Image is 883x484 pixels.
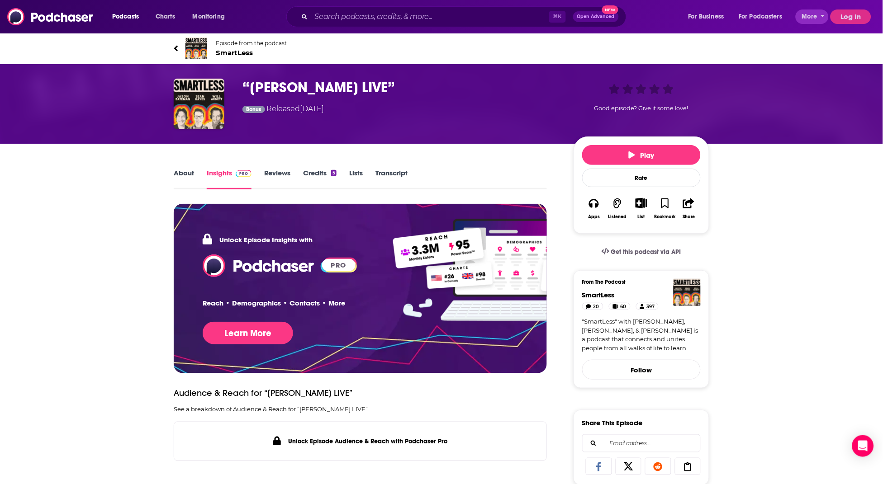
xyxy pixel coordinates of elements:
a: Copy Link [675,458,701,475]
button: open menu [186,9,237,24]
button: Show More Button [632,198,650,208]
div: Share [683,214,695,220]
p: See a breakdown of Audience & Reach for “[PERSON_NAME] LIVE” [174,405,547,413]
button: Play [582,145,701,165]
a: Share on Reddit [645,458,671,475]
img: Podchaser - Follow, Share and Rate Podcasts [203,254,315,277]
input: Search podcasts, credits, & more... [311,9,549,24]
button: open menu [682,9,736,24]
a: 20 [582,303,603,310]
a: SmartLessEpisode from the podcastSmartLess [174,38,709,59]
a: Lists [349,169,363,189]
img: SmartLess [674,279,701,306]
span: For Podcasters [739,10,783,23]
span: 397 [646,302,655,311]
button: Apps [582,192,606,225]
a: Credits5 [303,169,337,189]
p: Reach • Demographics • Contacts • More [203,299,345,307]
span: Good episode? Give it some love! [594,105,688,112]
div: Released [DATE] [242,103,324,116]
div: Show More ButtonList [630,192,653,225]
h3: Share This Episode [582,418,643,427]
span: Play [629,151,655,160]
a: Reviews [264,169,290,189]
h3: “John Mayer LIVE” [242,79,559,96]
span: Charts [156,10,175,23]
h4: Unlock Episode Audience & Reach with Podchaser Pro [288,437,447,445]
a: Share on Facebook [586,458,612,475]
a: Transcript [375,169,408,189]
a: SmartLess [582,291,615,299]
button: Bookmark [653,192,677,225]
button: Share [677,192,701,225]
h3: From The Podcast [582,279,693,285]
div: Rate [582,169,701,187]
img: SmartLess [185,38,207,59]
a: Get this podcast via API [594,241,688,263]
a: Podchaser Logo PRO [203,254,356,277]
a: "SmartLess" with [PERSON_NAME], [PERSON_NAME], & [PERSON_NAME] is a podcast that connects and uni... [582,317,701,352]
a: 60 [609,303,631,310]
img: Podchaser - Follow, Share and Rate Podcasts [7,8,94,25]
a: About [174,169,194,189]
span: SmartLess [216,48,287,57]
div: 5 [331,170,337,176]
div: Search podcasts, credits, & more... [295,6,635,27]
span: 20 [593,302,599,311]
div: Apps [588,214,600,220]
img: Podchaser Pro [236,170,252,177]
h3: Audience & Reach for “[PERSON_NAME] LIVE” [174,388,352,398]
button: open menu [796,9,829,24]
div: Open Intercom Messenger [852,435,874,457]
button: Open AdvancedNew [573,11,619,22]
button: Follow [582,360,701,380]
p: Unlock Episode Insights with [203,233,313,246]
span: Podcasts [112,10,139,23]
a: Charts [150,9,180,24]
img: Pro Features [386,218,636,322]
div: Listened [608,214,627,220]
button: Learn More [203,322,293,344]
button: open menu [106,9,151,24]
span: PRO [322,259,356,271]
span: More [802,10,817,23]
button: Listened [606,192,629,225]
button: Log In [831,9,871,24]
a: 397 [636,303,659,310]
img: “John Mayer LIVE” [174,79,224,129]
span: Bonus [246,107,261,112]
div: List [638,214,645,220]
a: Share on X/Twitter [616,458,642,475]
div: Bookmark [655,214,676,220]
a: InsightsPodchaser Pro [207,169,252,189]
a: Podchaser - Follow, Share and Rate Podcasts [203,261,315,269]
span: New [602,5,618,14]
span: ⌘ K [549,11,566,23]
span: 60 [621,302,627,311]
span: Monitoring [193,10,225,23]
input: Email address... [590,435,693,452]
span: Episode from the podcast [216,40,287,47]
span: Get this podcast via API [611,248,681,256]
div: Search followers [582,434,701,452]
span: Open Advanced [577,14,615,19]
button: open menu [733,9,796,24]
span: For Business [688,10,724,23]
